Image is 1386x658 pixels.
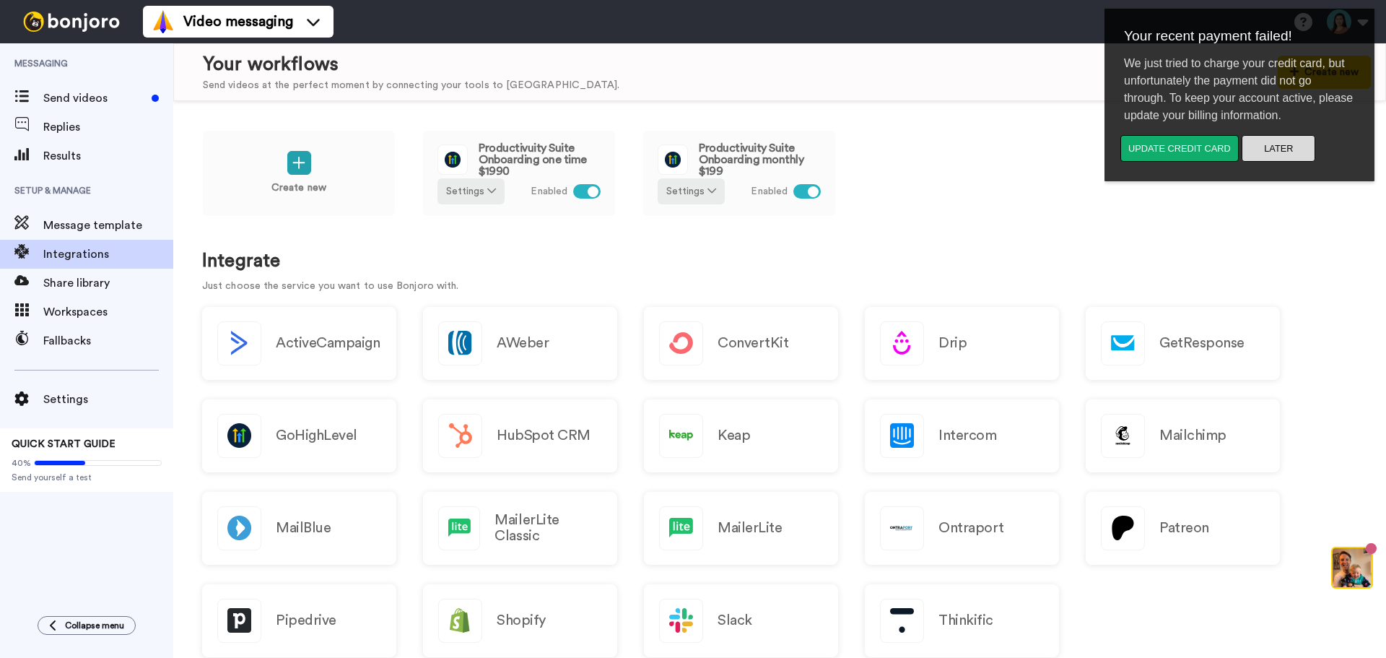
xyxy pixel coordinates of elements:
h1: Integrate [202,251,1357,272]
img: logo_intercom.svg [881,415,923,457]
h2: MailerLite [718,520,782,536]
span: Send yourself a test [12,472,162,483]
img: logo_getresponse.svg [1102,322,1144,365]
span: 40% [12,457,31,469]
span: Productivuity Suite Onboarding one time $1990 [479,142,601,177]
img: logo_shopify.svg [439,599,481,642]
span: Workspaces [43,303,173,321]
img: logo_drip.svg [881,322,923,365]
button: Later [137,135,211,162]
h2: Pipedrive [276,612,336,628]
p: Just choose the service you want to use Bonjoro with. [202,279,1357,294]
button: Settings [658,178,725,204]
a: Thinkific [865,584,1059,657]
span: Settings [43,391,173,408]
h2: MailerLite Classic [494,512,602,544]
a: Productivuity Suite Onboarding monthly $199Settings Enabled [642,130,836,217]
img: logo_mailerlite.svg [439,507,479,550]
img: logo_gohighlevel.png [218,415,261,457]
a: Mailchimp [1086,399,1280,472]
a: MailBlue [202,492,396,565]
img: logo_convertkit.svg [660,322,702,365]
img: logo_patreon.svg [1102,507,1144,550]
img: logo_hubspot.svg [439,415,481,457]
span: Integrations [43,246,173,263]
button: Update credit card [16,135,134,162]
div: We just tried to charge your credit card, but unfortunately the payment did not go through. To ke... [9,44,261,135]
p: Create new [271,181,326,196]
span: Results [43,147,173,165]
h2: Thinkific [938,612,993,628]
h2: MailBlue [276,520,331,536]
a: Productivuity Suite Onboarding one time $1990Settings Enabled [422,130,616,217]
a: Create new [202,130,396,217]
img: logo_pipedrive.png [218,599,261,642]
h2: GoHighLevel [276,428,357,443]
img: logo_thinkific.svg [881,599,923,642]
a: HubSpot CRM [423,399,617,472]
img: logo_gohighlevel.png [658,145,687,174]
span: Fallbacks [43,332,173,350]
h2: HubSpot CRM [497,428,590,443]
button: ActiveCampaign [202,307,396,380]
h2: ActiveCampaign [276,335,380,351]
img: logo_keap.svg [660,415,702,457]
img: bj-logo-header-white.svg [17,12,126,32]
h2: Ontraport [938,520,1004,536]
span: Enabled [751,184,788,199]
h2: Drip [938,335,967,351]
span: Video messaging [183,12,293,32]
div: Send videos at the perfect moment by connecting your tools to [GEOGRAPHIC_DATA]. [203,78,619,93]
span: Enabled [531,184,567,199]
a: Keap [644,399,838,472]
img: logo_aweber.svg [439,322,481,365]
a: Slack [644,584,838,657]
a: Intercom [865,399,1059,472]
h2: Patreon [1159,520,1209,536]
h2: ConvertKit [718,335,788,351]
a: GetResponse [1086,307,1280,380]
img: vm-color.svg [152,10,175,33]
h2: Slack [718,612,752,628]
img: logo_slack.svg [660,599,702,642]
span: Message template [43,217,173,234]
a: Ontraport [865,492,1059,565]
img: logo_mailblue.png [218,507,261,550]
img: 5087268b-a063-445d-b3f7-59d8cce3615b-1541509651.jpg [1,3,40,42]
span: Share library [43,274,173,292]
span: Send videos [43,90,146,107]
div: Your recent payment failed! [9,17,261,44]
a: Patreon [1086,492,1280,565]
h2: Keap [718,428,750,443]
a: GoHighLevel [202,399,396,472]
a: AWeber [423,307,617,380]
h2: Mailchimp [1159,428,1226,443]
img: logo_mailchimp.svg [1102,415,1144,457]
h2: GetResponse [1159,335,1245,351]
img: logo_gohighlevel.png [438,145,467,174]
h2: AWeber [497,335,549,351]
img: logo_ontraport.svg [881,507,923,550]
span: Collapse menu [65,620,124,631]
a: MailerLite [644,492,838,565]
a: ConvertKit [644,307,838,380]
a: Pipedrive [202,584,396,657]
div: Your workflows [203,51,619,78]
a: MailerLite Classic [423,492,617,565]
span: QUICK START GUIDE [12,439,115,449]
span: Replies [43,118,173,136]
button: Settings [437,178,505,204]
span: Productivuity Suite Onboarding monthly $199 [699,142,821,177]
h2: Intercom [938,428,996,443]
button: Collapse menu [38,616,136,635]
img: logo_activecampaign.svg [218,322,261,365]
a: Shopify [423,584,617,657]
h2: Shopify [497,612,546,628]
img: logo_mailerlite.svg [660,507,702,550]
a: Drip [865,307,1059,380]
